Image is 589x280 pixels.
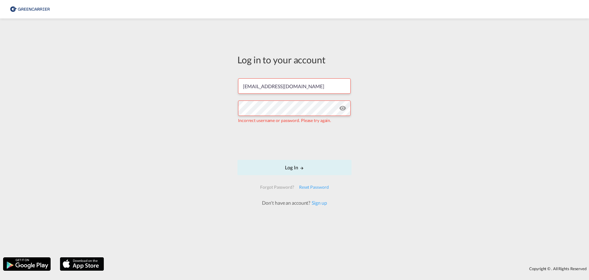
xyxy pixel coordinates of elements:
div: Reset Password [297,182,331,193]
div: Forgot Password? [258,182,296,193]
img: google.png [2,257,51,271]
img: 8cf206808afe11efa76fcd1e3d746489.png [9,2,51,16]
a: Sign up [310,200,327,206]
div: Don't have an account? [255,199,333,206]
md-icon: icon-eye-off [339,105,346,112]
input: Enter email/phone number [238,78,351,94]
button: LOGIN [237,160,352,175]
iframe: reCAPTCHA [248,130,341,154]
span: Incorrect username or password. Please try again. [238,118,331,123]
div: Copyright © . All Rights Reserved [107,263,589,274]
div: Log in to your account [237,53,352,66]
img: apple.png [59,257,105,271]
